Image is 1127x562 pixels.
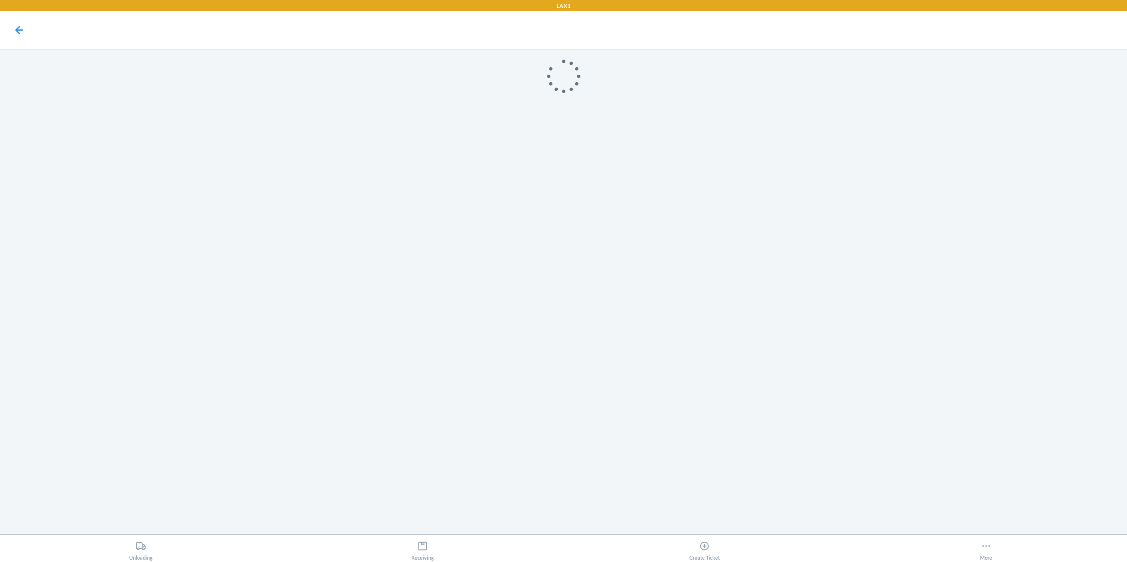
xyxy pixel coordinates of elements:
[689,537,720,561] div: Create Ticket
[129,537,153,561] div: Unloading
[411,537,434,561] div: Receiving
[845,535,1127,561] button: More
[282,535,563,561] button: Receiving
[563,535,845,561] button: Create Ticket
[556,2,571,10] p: LAX1
[980,537,992,561] div: More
